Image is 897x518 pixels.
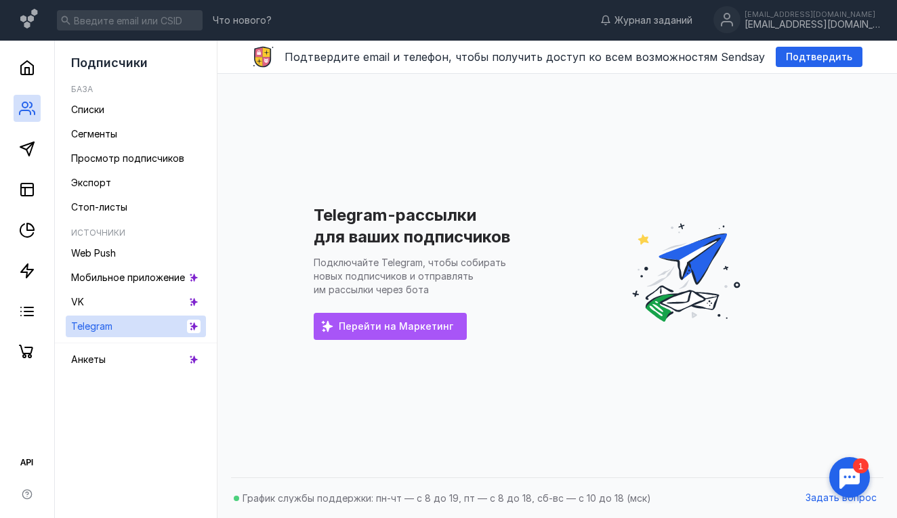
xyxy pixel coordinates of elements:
[71,177,111,188] span: Экспорт
[71,296,84,307] span: VK
[71,320,112,332] span: Telegram
[776,47,862,67] button: Подтвердить
[66,267,206,288] a: Мобильное приложение
[71,272,185,283] span: Мобильное приложение
[71,56,148,70] span: Подписчики
[57,10,203,30] input: Введите email или CSID
[593,14,699,27] a: Журнал заданий
[71,104,104,115] span: Списки
[66,99,206,121] a: Списки
[339,321,453,332] span: Перейти на Маркетинг
[314,257,506,295] p: Подключайте Telegram, чтобы собирать новых подписчиков и отправлять им рассылки через бота
[71,128,117,139] span: Сегменты
[66,242,206,264] a: Web Push
[71,247,116,259] span: Web Push
[30,8,46,23] div: 1
[314,313,467,340] a: Перейти на Маркетинг
[71,84,93,94] h5: База
[243,492,651,504] span: График службы поддержки: пн-чт — с 8 до 19, пт — с 8 до 18, сб-вс — с 10 до 18 (мск)
[71,228,125,238] h5: Источники
[66,196,206,218] a: Стоп-листы
[213,16,272,25] span: Что нового?
[786,51,852,63] span: Подтвердить
[71,353,106,365] span: Анкеты
[614,14,692,27] span: Журнал заданий
[66,291,206,313] a: VK
[71,201,127,213] span: Стоп-листы
[66,316,206,337] a: Telegram
[745,10,880,18] div: [EMAIL_ADDRESS][DOMAIN_NAME]
[71,152,184,164] span: Просмотр подписчиков
[66,148,206,169] a: Просмотр подписчиков
[66,349,206,370] a: Анкеты
[806,492,877,504] span: Задать вопрос
[745,19,880,30] div: [EMAIL_ADDRESS][DOMAIN_NAME]
[285,50,765,64] span: Подтвердите email и телефон, чтобы получить доступ ко всем возможностям Sendsay
[314,205,510,246] h1: Telegram-рассылки для ваших подписчиков
[66,123,206,145] a: Сегменты
[799,488,883,509] button: Задать вопрос
[66,172,206,194] a: Экспорт
[206,16,278,25] a: Что нового?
